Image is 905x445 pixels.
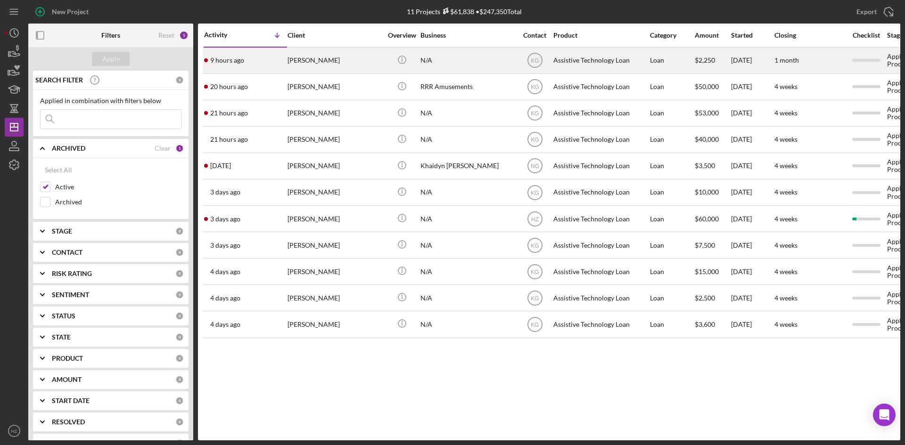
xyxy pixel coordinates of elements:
time: 2025-09-03 06:18 [210,57,244,64]
span: $40,000 [695,135,719,143]
time: 2025-08-30 03:10 [210,321,240,328]
text: KG [531,57,539,64]
div: N/A [420,259,515,284]
div: Loan [650,233,694,258]
text: KG [531,110,539,117]
div: 0 [175,269,184,278]
text: KG [531,137,539,143]
span: $50,000 [695,82,719,90]
text: HZ [531,216,539,222]
div: Assistive Technology Loan [553,48,648,73]
div: Loan [650,312,694,337]
time: 2025-08-30 04:25 [210,294,240,302]
time: 4 weeks [774,82,798,90]
div: [DATE] [731,312,773,337]
div: Khaidyn [PERSON_NAME] [420,154,515,178]
time: 2025-08-31 07:51 [210,242,240,249]
div: [PERSON_NAME] [288,206,382,231]
div: Select All [45,161,72,179]
div: 0 [175,396,184,405]
div: Open Intercom Messenger [873,404,896,426]
time: 2025-08-31 18:31 [210,188,240,196]
b: SENTIMENT [52,291,89,299]
span: $60,000 [695,215,719,223]
b: STATE [52,333,71,341]
div: 0 [175,312,184,320]
text: KG [531,189,539,196]
time: 4 weeks [774,162,798,170]
div: Category [650,32,694,39]
span: $3,600 [695,320,715,328]
div: Assistive Technology Loan [553,233,648,258]
div: Assistive Technology Loan [553,285,648,310]
time: 4 weeks [774,241,798,249]
div: [PERSON_NAME] [288,259,382,284]
div: [DATE] [731,48,773,73]
b: STAGE [52,227,72,235]
div: N/A [420,312,515,337]
text: KG [531,242,539,249]
div: N/A [420,285,515,310]
div: N/A [420,206,515,231]
time: 2025-09-02 18:42 [210,83,248,90]
span: $7,500 [695,241,715,249]
div: Business [420,32,515,39]
div: Closing [774,32,845,39]
div: Assistive Technology Loan [553,180,648,205]
div: N/A [420,180,515,205]
div: Checklist [846,32,886,39]
div: [PERSON_NAME] [288,285,382,310]
time: 2025-08-30 14:55 [210,268,240,275]
div: Loan [650,74,694,99]
div: [PERSON_NAME] [288,233,382,258]
div: Loan [650,154,694,178]
div: N/A [420,48,515,73]
div: [PERSON_NAME] [288,48,382,73]
div: 1 [179,31,189,40]
div: N/A [420,101,515,126]
time: 4 weeks [774,215,798,223]
div: 0 [175,227,184,235]
div: N/A [420,127,515,152]
div: Loan [650,48,694,73]
div: Loan [650,180,694,205]
div: Loan [650,259,694,284]
div: Reset [158,32,174,39]
div: Loan [650,101,694,126]
div: Assistive Technology Loan [553,312,648,337]
div: Amount [695,32,730,39]
b: SEARCH FILTER [35,76,83,84]
div: Product [553,32,648,39]
div: Overview [384,32,420,39]
div: Assistive Technology Loan [553,127,648,152]
div: 0 [175,76,184,84]
div: 0 [175,354,184,363]
div: Assistive Technology Loan [553,74,648,99]
span: $2,250 [695,56,715,64]
time: 4 weeks [774,267,798,275]
text: KG [531,84,539,90]
div: 0 [175,375,184,384]
b: AMOUNT [52,376,82,383]
div: [DATE] [731,180,773,205]
div: Client [288,32,382,39]
time: 4 weeks [774,320,798,328]
div: Assistive Technology Loan [553,206,648,231]
div: New Project [52,2,89,21]
div: Started [731,32,773,39]
div: 1 [175,144,184,153]
div: [DATE] [731,233,773,258]
div: 0 [175,291,184,299]
div: [DATE] [731,127,773,152]
time: 2025-09-01 23:21 [210,162,231,170]
time: 2025-08-31 14:39 [210,215,240,223]
div: Loan [650,127,694,152]
b: PRODUCT [52,355,83,362]
div: [PERSON_NAME] [288,312,382,337]
text: KG [531,295,539,301]
div: Clear [155,145,171,152]
span: $10,000 [695,188,719,196]
button: Apply [92,52,130,66]
div: [PERSON_NAME] [288,101,382,126]
div: [PERSON_NAME] [288,154,382,178]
